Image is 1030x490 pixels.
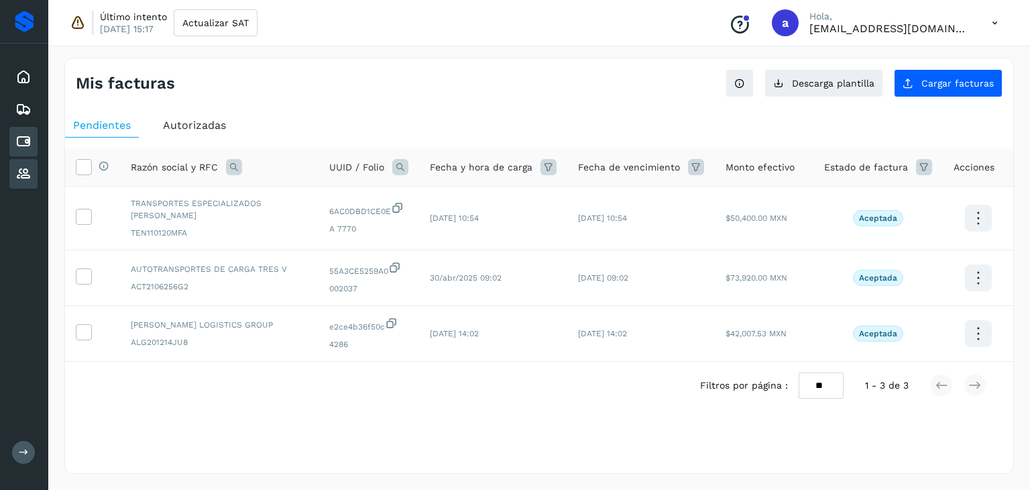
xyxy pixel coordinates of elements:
[430,213,479,223] span: [DATE] 10:54
[578,213,627,223] span: [DATE] 10:54
[73,119,131,132] span: Pendientes
[76,74,175,93] h4: Mis facturas
[809,22,970,35] p: administracionmx@inclusivelogistics1.com
[9,159,38,189] div: Proveedores
[700,379,788,393] span: Filtros por página :
[792,79,874,88] span: Descarga plantilla
[9,62,38,92] div: Inicio
[726,329,787,338] span: $42,007.53 MXN
[329,261,408,277] span: 55A3CE5259A0
[824,160,908,175] span: Estado de factura
[9,127,38,156] div: Cuentas por pagar
[329,201,408,217] span: 6AC0DBD1CE0E
[430,329,479,338] span: [DATE] 14:02
[131,197,308,222] span: TRANSPORTES ESPECIALIZADOS [PERSON_NAME]
[578,273,628,283] span: [DATE] 09:02
[894,69,1003,97] button: Cargar facturas
[578,329,627,338] span: [DATE] 14:02
[865,379,909,393] span: 1 - 3 de 3
[430,160,532,175] span: Fecha y hora de carga
[809,11,970,22] p: Hola,
[921,79,994,88] span: Cargar facturas
[859,329,897,338] p: Aceptada
[859,213,897,223] p: Aceptada
[131,160,218,175] span: Razón social y RFC
[131,263,308,275] span: AUTOTRANSPORTES DE CARGA TRES V
[726,273,787,283] span: $73,920.00 MXN
[100,23,154,35] p: [DATE] 15:17
[764,69,883,97] button: Descarga plantilla
[131,281,308,293] span: ACT2106256G2
[329,338,408,350] span: 4286
[131,227,308,239] span: TEN110120MFA
[131,319,308,331] span: [PERSON_NAME] LOGISTICS GROUP
[430,273,502,283] span: 30/abr/2025 09:02
[329,317,408,333] span: e2ce4b36f50c
[329,223,408,235] span: A 7770
[163,119,226,132] span: Autorizadas
[859,273,897,283] p: Aceptada
[182,18,249,28] span: Actualizar SAT
[174,9,257,36] button: Actualizar SAT
[726,160,795,175] span: Monto efectivo
[329,160,384,175] span: UUID / Folio
[100,11,167,23] p: Último intento
[9,95,38,124] div: Embarques
[954,160,994,175] span: Acciones
[329,283,408,295] span: 002037
[726,213,787,223] span: $50,400.00 MXN
[131,336,308,348] span: ALG201214JU8
[578,160,680,175] span: Fecha de vencimiento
